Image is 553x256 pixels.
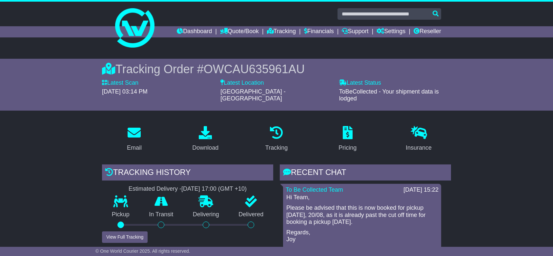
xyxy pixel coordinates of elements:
div: RECENT CHAT [280,164,451,182]
div: Email [127,143,142,152]
a: Insurance [401,124,436,155]
div: Insurance [406,143,432,152]
a: Pricing [334,124,361,155]
a: Support [342,26,368,37]
div: Estimated Delivery - [102,185,273,193]
span: [DATE] 03:14 PM [102,88,148,95]
p: In Transit [139,211,183,218]
div: Tracking Order # [102,62,451,76]
label: Latest Status [339,79,381,87]
label: Latest Scan [102,79,138,87]
a: Quote/Book [220,26,259,37]
p: Hi Team, [286,194,438,201]
a: Reseller [414,26,441,37]
button: View Full Tracking [102,231,148,243]
a: Tracking [261,124,292,155]
a: Download [188,124,223,155]
div: [DATE] 17:00 (GMT +10) [181,185,247,193]
span: OWCAU635961AU [204,62,305,76]
div: Download [192,143,218,152]
p: Delivering [183,211,229,218]
span: ToBeCollected - Your shipment data is lodged [339,88,439,102]
div: Tracking [265,143,288,152]
span: [GEOGRAPHIC_DATA] - [GEOGRAPHIC_DATA] [220,88,285,102]
p: Pickup [102,211,139,218]
div: [DATE] 15:22 [403,186,439,194]
div: Tracking history [102,164,273,182]
p: Delivered [229,211,274,218]
div: Pricing [338,143,357,152]
a: Tracking [267,26,296,37]
a: Dashboard [177,26,212,37]
label: Latest Location [220,79,264,87]
p: Please be advised that this is now booked for pickup [DATE], 20/08, as it is already past the cut... [286,204,438,226]
a: Email [123,124,146,155]
a: To Be Collected Team [286,186,343,193]
a: Financials [304,26,334,37]
a: Settings [377,26,405,37]
p: Regards, Joy [286,229,438,243]
span: © One World Courier 2025. All rights reserved. [95,248,190,254]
